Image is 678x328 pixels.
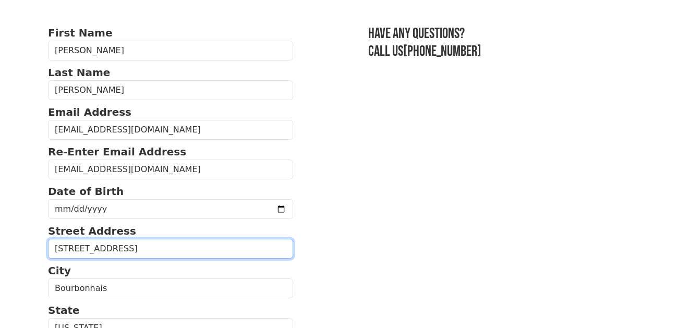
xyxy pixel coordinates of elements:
[48,264,71,277] strong: City
[48,239,293,259] input: Street Address
[48,145,186,158] strong: Re-Enter Email Address
[48,41,293,60] input: First Name
[48,185,124,198] strong: Date of Birth
[48,27,112,39] strong: First Name
[368,25,630,43] h3: Have any questions?
[48,160,293,179] input: Re-Enter Email Address
[48,278,293,298] input: City
[48,106,131,118] strong: Email Address
[48,120,293,140] input: Email Address
[48,66,110,79] strong: Last Name
[403,43,481,60] a: [PHONE_NUMBER]
[368,43,630,60] h3: Call us
[48,225,136,237] strong: Street Address
[48,80,293,100] input: Last Name
[48,304,80,317] strong: State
